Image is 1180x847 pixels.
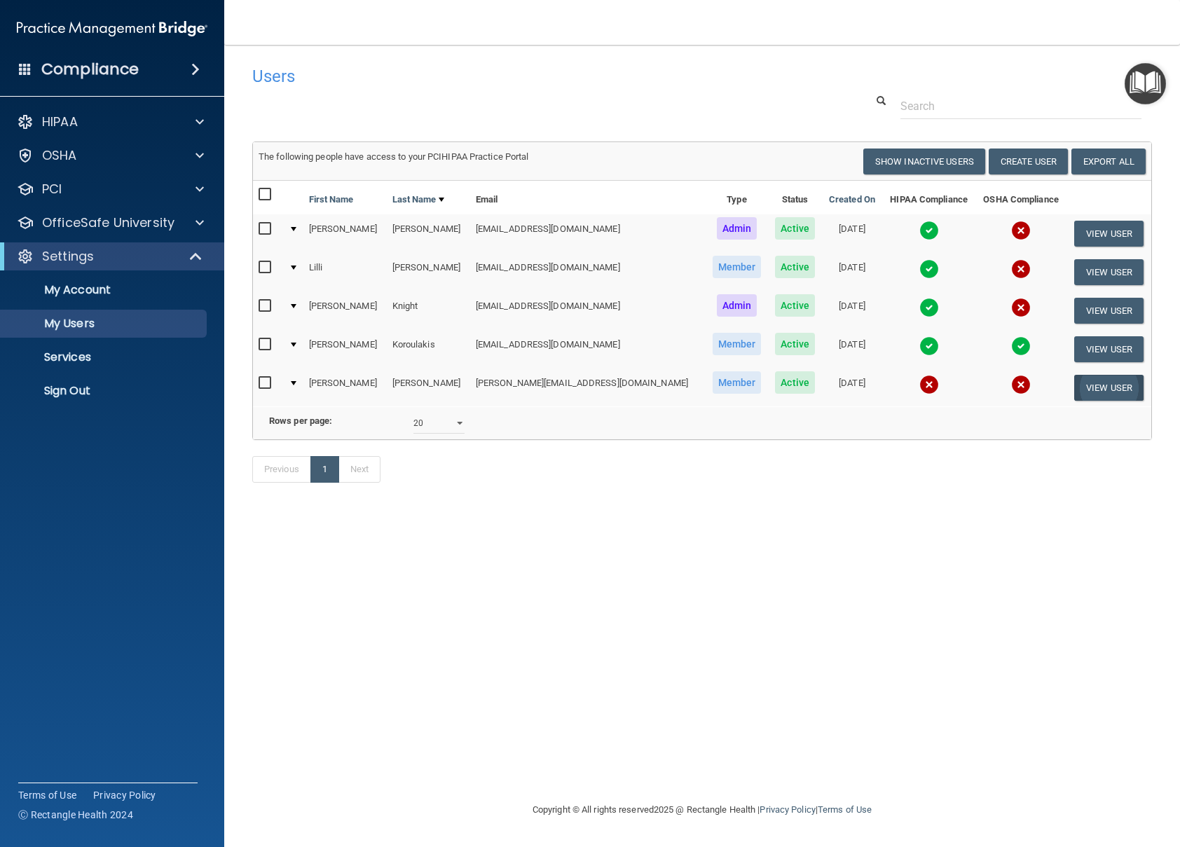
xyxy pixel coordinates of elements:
span: Active [775,256,815,278]
td: Koroulakis [387,330,470,369]
th: Email [470,181,706,214]
img: tick.e7d51cea.svg [919,259,939,279]
iframe: Drift Widget Chat Controller [938,748,1163,804]
span: Active [775,217,815,240]
td: [DATE] [822,253,882,291]
a: OSHA [17,147,204,164]
td: [PERSON_NAME] [387,369,470,406]
th: Status [768,181,821,214]
a: Privacy Policy [760,804,815,815]
p: PCI [42,181,62,198]
p: Sign Out [9,384,200,398]
button: View User [1074,298,1144,324]
td: [PERSON_NAME] [303,330,387,369]
a: First Name [309,191,354,208]
td: [DATE] [822,330,882,369]
p: HIPAA [42,113,78,130]
td: [DATE] [822,369,882,406]
span: Active [775,294,815,317]
button: Create User [989,149,1068,174]
img: cross.ca9f0e7f.svg [1011,375,1031,394]
p: My Users [9,317,200,331]
img: tick.e7d51cea.svg [919,221,939,240]
td: [PERSON_NAME] [387,214,470,253]
p: OSHA [42,147,77,164]
button: View User [1074,336,1144,362]
span: Member [713,256,762,278]
a: Last Name [392,191,444,208]
th: HIPAA Compliance [882,181,975,214]
button: View User [1074,375,1144,401]
a: Next [338,456,380,483]
td: [PERSON_NAME][EMAIL_ADDRESS][DOMAIN_NAME] [470,369,706,406]
a: Created On [829,191,875,208]
img: PMB logo [17,15,207,43]
button: Show Inactive Users [863,149,985,174]
img: tick.e7d51cea.svg [1011,336,1031,356]
a: Terms of Use [818,804,872,815]
span: The following people have access to your PCIHIPAA Practice Portal [259,151,529,162]
input: Search [900,93,1141,119]
img: cross.ca9f0e7f.svg [919,375,939,394]
img: tick.e7d51cea.svg [919,298,939,317]
p: My Account [9,283,200,297]
img: cross.ca9f0e7f.svg [1011,259,1031,279]
td: Knight [387,291,470,330]
a: Export All [1071,149,1146,174]
div: Copyright © All rights reserved 2025 @ Rectangle Health | | [446,787,958,832]
td: [DATE] [822,214,882,253]
a: Terms of Use [18,788,76,802]
a: HIPAA [17,113,204,130]
td: [PERSON_NAME] [387,253,470,291]
b: Rows per page: [269,415,332,426]
td: [PERSON_NAME] [303,214,387,253]
a: 1 [310,456,339,483]
img: cross.ca9f0e7f.svg [1011,221,1031,240]
a: OfficeSafe University [17,214,204,231]
th: OSHA Compliance [975,181,1066,214]
span: Active [775,333,815,355]
p: Services [9,350,200,364]
button: Open Resource Center [1125,63,1166,104]
h4: Compliance [41,60,139,79]
span: Admin [717,294,757,317]
span: Admin [717,217,757,240]
span: Ⓒ Rectangle Health 2024 [18,808,133,822]
p: Settings [42,248,94,265]
a: Privacy Policy [93,788,156,802]
td: [EMAIL_ADDRESS][DOMAIN_NAME] [470,253,706,291]
img: cross.ca9f0e7f.svg [1011,298,1031,317]
td: [PERSON_NAME] [303,369,387,406]
a: Settings [17,248,203,265]
button: View User [1074,221,1144,247]
button: View User [1074,259,1144,285]
td: [EMAIL_ADDRESS][DOMAIN_NAME] [470,291,706,330]
span: Member [713,333,762,355]
th: Type [705,181,768,214]
h4: Users [252,67,769,85]
p: OfficeSafe University [42,214,174,231]
td: [PERSON_NAME] [303,291,387,330]
a: PCI [17,181,204,198]
td: [DATE] [822,291,882,330]
td: [EMAIL_ADDRESS][DOMAIN_NAME] [470,330,706,369]
td: Lilli [303,253,387,291]
td: [EMAIL_ADDRESS][DOMAIN_NAME] [470,214,706,253]
img: tick.e7d51cea.svg [919,336,939,356]
span: Active [775,371,815,394]
span: Member [713,371,762,394]
a: Previous [252,456,311,483]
